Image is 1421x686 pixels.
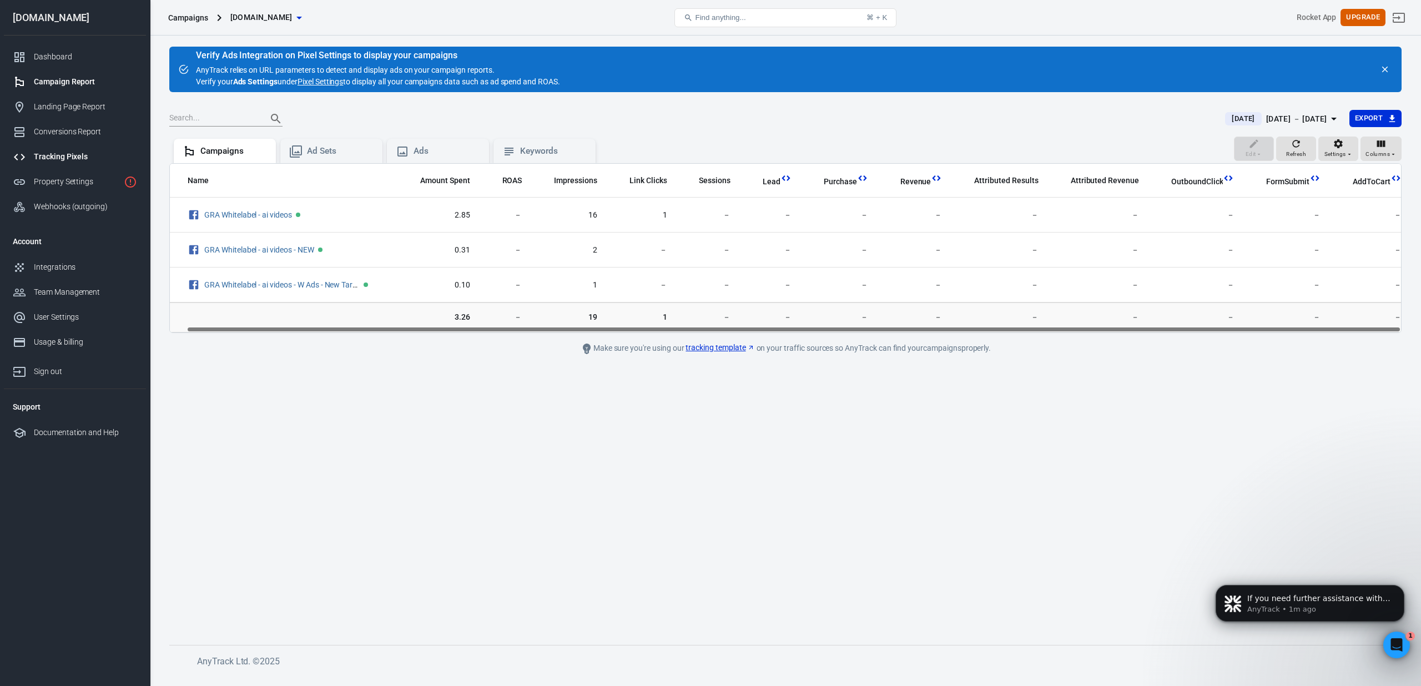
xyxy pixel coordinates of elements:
[1227,113,1259,124] span: [DATE]
[886,312,943,323] span: －
[1385,4,1412,31] a: Sign out
[4,69,146,94] a: Campaign Report
[22,98,200,135] p: What do you want to track [DATE]?
[748,210,792,221] span: －
[48,43,192,53] p: Message from AnyTrack, sent 1m ago
[1276,137,1316,161] button: Refresh
[1365,149,1390,159] span: Columns
[204,210,292,219] a: GRA Whitelabel - ai videos
[809,210,868,221] span: －
[684,245,730,256] span: －
[488,280,522,291] span: －
[4,394,146,420] li: Support
[168,12,208,23] div: Campaigns
[1056,312,1139,323] span: －
[686,342,754,354] a: tracking template
[1406,632,1415,640] span: 1
[197,654,1030,668] h6: AnyTrack Ltd. © 2025
[615,312,667,323] span: 1
[34,427,137,438] div: Documentation and Help
[4,255,146,280] a: Integrations
[1338,176,1390,188] span: AddToCart
[1353,176,1390,188] span: AddToCart
[1056,245,1139,256] span: －
[230,11,293,24] span: gorocketapp.com
[188,208,200,221] svg: Facebook Ads
[748,280,792,291] span: －
[674,8,896,27] button: Find anything...⌘ + K
[1056,210,1139,221] span: －
[414,145,480,157] div: Ads
[34,151,137,163] div: Tracking Pixels
[540,174,597,187] span: The number of times your ads were on screen.
[1266,112,1327,126] div: [DATE] － [DATE]
[684,312,730,323] span: －
[49,187,84,199] div: AnyTrack
[857,173,868,184] svg: This column is calculated from AnyTrack real-time data
[23,176,45,198] img: Profile image for AnyTrack
[1252,280,1321,291] span: －
[695,13,745,22] span: Find anything...
[1223,173,1234,184] svg: This column is calculated from AnyTrack real-time data
[502,175,522,186] span: ROAS
[1071,174,1139,187] span: The total revenue attributed according to your ad network (Facebook, Google, etc.)
[886,280,943,291] span: －
[809,176,857,188] span: Purchase
[170,164,1401,332] div: scrollable content
[540,245,597,256] span: 2
[780,173,792,184] svg: This column is calculated from AnyTrack real-time data
[406,245,470,256] span: 0.31
[824,176,857,188] span: Purchase
[34,76,137,88] div: Campaign Report
[1157,210,1234,221] span: －
[4,228,146,255] li: Account
[34,176,119,188] div: Property Settings
[364,283,368,287] span: Active
[4,330,146,355] a: Usage & billing
[615,280,667,291] span: －
[22,18,44,40] img: Profile image for Jose
[540,280,597,291] span: 1
[615,210,667,221] span: 1
[4,44,146,69] a: Dashboard
[554,175,597,186] span: Impressions
[48,32,192,107] span: If you need further assistance with your UTM setup or tracking configuration, I am here to help. ...
[1056,280,1139,291] span: －
[763,176,780,188] span: Lead
[1341,9,1385,26] button: Upgrade
[191,18,211,38] div: Close
[809,312,868,323] span: －
[960,280,1038,291] span: －
[204,211,294,219] span: GRA Whitelabel - ai videos
[196,51,560,88] div: AnyTrack relies on URL parameters to detect and display ads on your campaign reports. Verify your...
[615,245,667,256] span: －
[1252,210,1321,221] span: －
[34,101,137,113] div: Landing Page Report
[34,51,137,63] div: Dashboard
[488,312,522,323] span: －
[809,245,868,256] span: －
[629,174,667,187] span: The number of clicks on links within the ad that led to advertiser-specified destinations
[148,374,186,382] span: Messages
[420,175,470,186] span: Amount Spent
[34,286,137,298] div: Team Management
[520,145,587,157] div: Keywords
[188,278,200,291] svg: Facebook Ads
[1349,110,1402,127] button: Export
[1338,312,1402,323] span: －
[1071,175,1139,186] span: Attributed Revenue
[900,175,931,188] span: Total revenue calculated by AnyTrack.
[1157,312,1234,323] span: －
[34,311,137,323] div: User Settings
[748,176,780,188] span: Lead
[23,159,199,171] div: Recent message
[34,201,137,213] div: Webhooks (outgoing)
[554,174,597,187] span: The number of times your ads were on screen.
[488,174,522,187] span: The total return on ad spend
[49,176,1039,185] span: If you need further assistance with your UTM setup or tracking configuration, I am here to help. ...
[960,174,1038,187] span: The total conversions attributed according to your ad network (Facebook, Google, etc.)
[4,280,146,305] a: Team Management
[1171,176,1223,188] span: OutboundClick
